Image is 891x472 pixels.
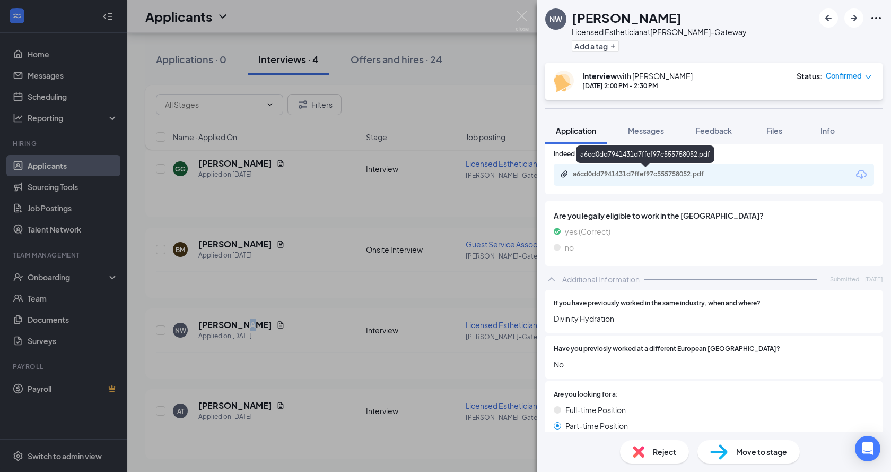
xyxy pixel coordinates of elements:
[572,8,682,27] h1: [PERSON_NAME]
[830,274,861,284] span: Submitted:
[865,274,883,284] span: [DATE]
[545,273,558,286] svg: ChevronUp
[554,210,874,221] span: Are you legally eligible to work in the [GEOGRAPHIC_DATA]?
[582,71,617,81] b: Interview
[582,71,693,81] div: with [PERSON_NAME]
[820,126,835,135] span: Info
[696,126,732,135] span: Feedback
[554,149,600,159] span: Indeed Resume
[572,27,747,37] div: Licensed Esthetician at [PERSON_NAME]-Gateway
[572,40,619,52] button: PlusAdd a tag
[573,170,721,178] div: a6cd0dd7941431d7ffef97c555758052.pdf
[864,73,872,81] span: down
[844,8,863,28] button: ArrowRight
[826,71,862,81] span: Confirmed
[554,344,780,354] span: Have you previosly worked at a different European [GEOGRAPHIC_DATA]?
[628,126,664,135] span: Messages
[848,12,860,24] svg: ArrowRight
[565,226,610,237] span: yes (Correct)
[556,126,596,135] span: Application
[565,404,626,416] span: Full-time Position
[822,12,835,24] svg: ArrowLeftNew
[582,81,693,90] div: [DATE] 2:00 PM - 2:30 PM
[560,170,569,178] svg: Paperclip
[610,43,616,49] svg: Plus
[576,145,714,163] div: a6cd0dd7941431d7ffef97c555758052.pdf
[653,446,676,458] span: Reject
[565,242,574,253] span: no
[855,436,880,461] div: Open Intercom Messenger
[554,358,874,370] span: No
[797,71,823,81] div: Status :
[554,390,618,400] span: Are you looking for a:
[736,446,787,458] span: Move to stage
[549,14,562,24] div: NW
[562,274,640,285] div: Additional Information
[560,170,732,180] a: Paperclipa6cd0dd7941431d7ffef97c555758052.pdf
[766,126,782,135] span: Files
[870,12,883,24] svg: Ellipses
[554,313,874,324] span: Divinity Hydration
[855,168,868,181] svg: Download
[565,420,628,432] span: Part-time Position
[819,8,838,28] button: ArrowLeftNew
[554,298,761,308] span: If you have previously worked in the same industry, when and where?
